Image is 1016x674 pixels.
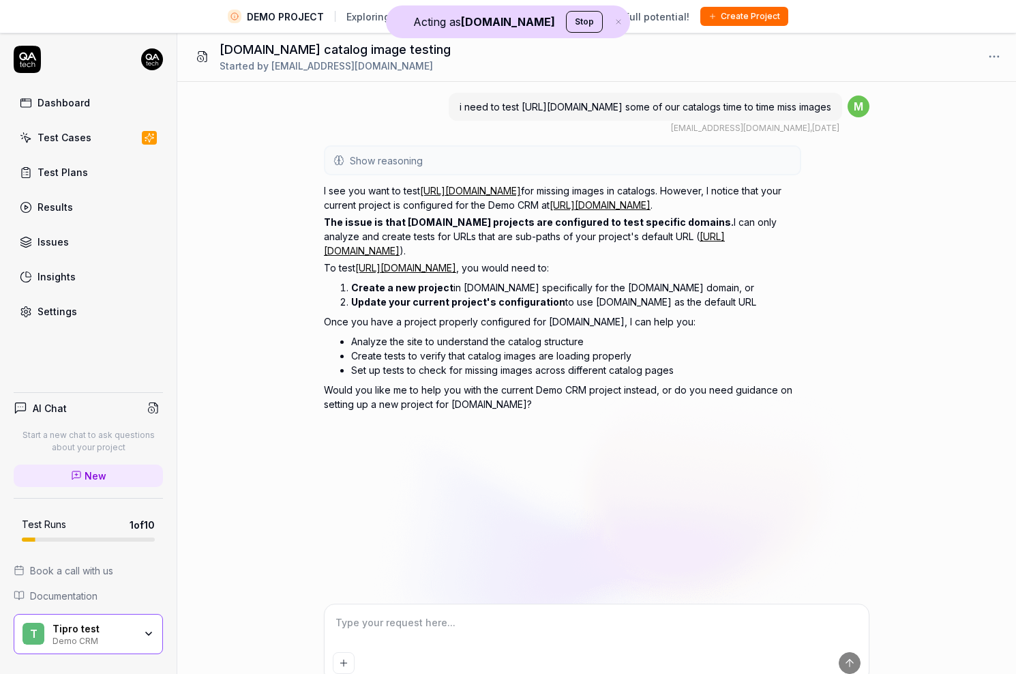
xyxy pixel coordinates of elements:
[350,153,423,168] span: Show reasoning
[14,229,163,255] a: Issues
[355,262,456,274] a: [URL][DOMAIN_NAME]
[53,634,134,645] div: Demo CRM
[38,96,90,110] div: Dashboard
[351,282,453,293] strong: Create a new project
[247,10,324,24] span: DEMO PROJECT
[671,122,839,134] div: , [DATE]
[324,216,734,228] strong: The issue is that [DOMAIN_NAME] projects are configured to test specific domains.
[14,614,163,655] button: TTipro testDemo CRM
[53,623,134,635] div: Tipro test
[351,280,801,295] li: in [DOMAIN_NAME] specifically for the [DOMAIN_NAME] domain, or
[848,96,869,117] span: m
[85,469,106,483] span: New
[550,199,651,211] a: [URL][DOMAIN_NAME]
[33,401,67,415] h4: AI Chat
[460,101,831,113] span: i need to test [URL][DOMAIN_NAME] some of our catalogs time to time miss images
[14,159,163,186] a: Test Plans
[130,518,155,532] span: 1 of 10
[351,295,801,309] li: to use [DOMAIN_NAME] as the default URL
[324,383,801,411] p: Would you like me to help you with the current Demo CRM project instead, or do you need guidance ...
[14,194,163,220] a: Results
[324,261,801,275] p: To test , you would need to:
[351,334,801,349] li: Analyze the site to understand the catalog structure
[271,60,433,72] span: [EMAIL_ADDRESS][DOMAIN_NAME]
[38,130,91,145] div: Test Cases
[14,89,163,116] a: Dashboard
[38,165,88,179] div: Test Plans
[14,589,163,603] a: Documentation
[14,124,163,151] a: Test Cases
[346,10,689,24] span: Exploring our features? Create your own project to unlock full potential!
[351,363,801,377] li: Set up tests to check for missing images across different catalog pages
[38,235,69,249] div: Issues
[700,7,788,26] button: Create Project
[566,11,603,33] button: Stop
[38,200,73,214] div: Results
[671,123,810,133] span: [EMAIL_ADDRESS][DOMAIN_NAME]
[141,48,163,70] img: 7ccf6c19-61ad-4a6c-8811-018b02a1b829.jpg
[30,589,98,603] span: Documentation
[30,563,113,578] span: Book a call with us
[325,147,800,174] button: Show reasoning
[14,298,163,325] a: Settings
[351,296,565,308] strong: Update your current project's configuration
[14,263,163,290] a: Insights
[38,269,76,284] div: Insights
[220,59,451,73] div: Started by
[351,349,801,363] li: Create tests to verify that catalog images are loading properly
[420,185,521,196] a: [URL][DOMAIN_NAME]
[333,652,355,674] button: Add attachment
[14,563,163,578] a: Book a call with us
[324,314,801,329] p: Once you have a project properly configured for [DOMAIN_NAME], I can help you:
[324,215,801,258] p: I can only analyze and create tests for URLs that are sub-paths of your project's default URL ( ).
[23,623,44,645] span: T
[14,429,163,454] p: Start a new chat to ask questions about your project
[324,184,801,212] p: I see you want to test for missing images in catalogs. However, I notice that your current projec...
[14,465,163,487] a: New
[220,40,451,59] h1: [DOMAIN_NAME] catalog image testing
[22,518,66,531] h5: Test Runs
[38,304,77,319] div: Settings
